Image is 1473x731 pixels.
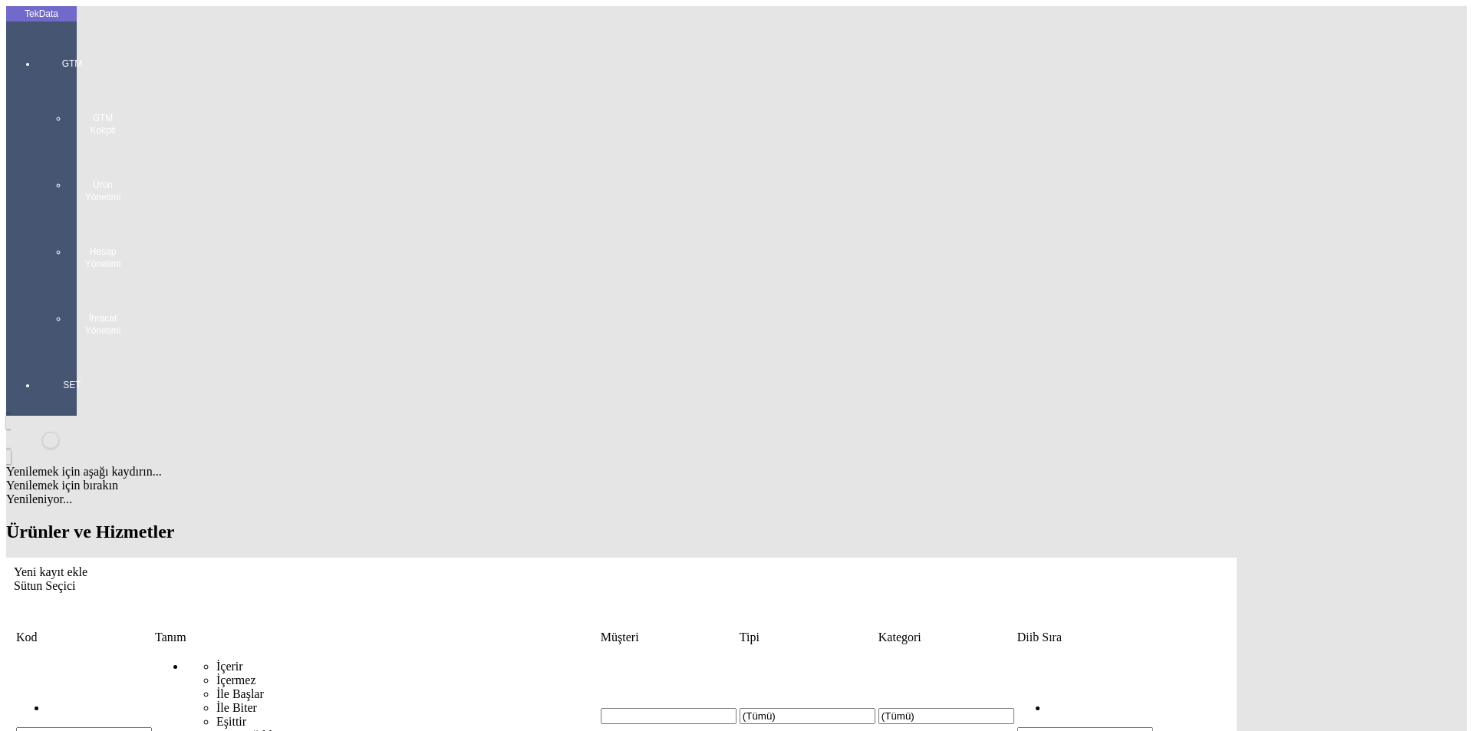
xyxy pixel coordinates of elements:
div: Sütun Seçici [14,579,1229,593]
span: Sütun Seçici [14,579,75,592]
span: GTM Kokpit [80,112,126,137]
input: Hücreyi Filtrele [878,708,1014,724]
div: Müşteri [601,631,736,644]
td: Sütun undefined [1155,630,1191,645]
span: Yeni kayıt ekle [14,565,87,578]
span: İçermez [216,673,256,687]
td: Sütun Tanım [154,630,598,645]
div: Kod [16,631,152,644]
span: GTM [49,58,95,70]
td: Sütun Kod [15,630,153,645]
input: Hücreyi Filtrele [740,708,875,724]
div: Yenileniyor... [6,492,1237,506]
input: Hücreyi Filtrele [601,708,736,724]
span: SET [49,379,95,391]
span: İçerir [216,660,243,673]
div: Tipi [740,631,875,644]
td: Sütun Müşteri [600,630,737,645]
td: Sütun Diib Sıra [1017,630,1154,645]
div: Yeni kayıt ekle [14,565,1229,579]
div: Yenilemek için aşağı kaydırın... [6,465,1237,479]
td: Sütun Tipi [739,630,876,645]
td: Sütun Kategori [878,630,1015,645]
span: İhracat Yönetimi [80,312,126,337]
span: İle Başlar [216,687,264,700]
span: Ürün Yönetimi [80,179,126,203]
div: Diib Sıra [1017,631,1153,644]
div: TekData [6,8,77,20]
div: Kategori [878,631,1014,644]
span: Hesap Yönetimi [80,245,126,270]
div: Yenilemek için bırakın [6,479,1237,492]
span: İle Biter [216,701,257,714]
td: Sütun undefined [21,594,57,610]
span: Eşittir [216,715,246,728]
div: Tanım [155,631,598,644]
h2: Ürünler ve Hizmetler [6,522,1237,542]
